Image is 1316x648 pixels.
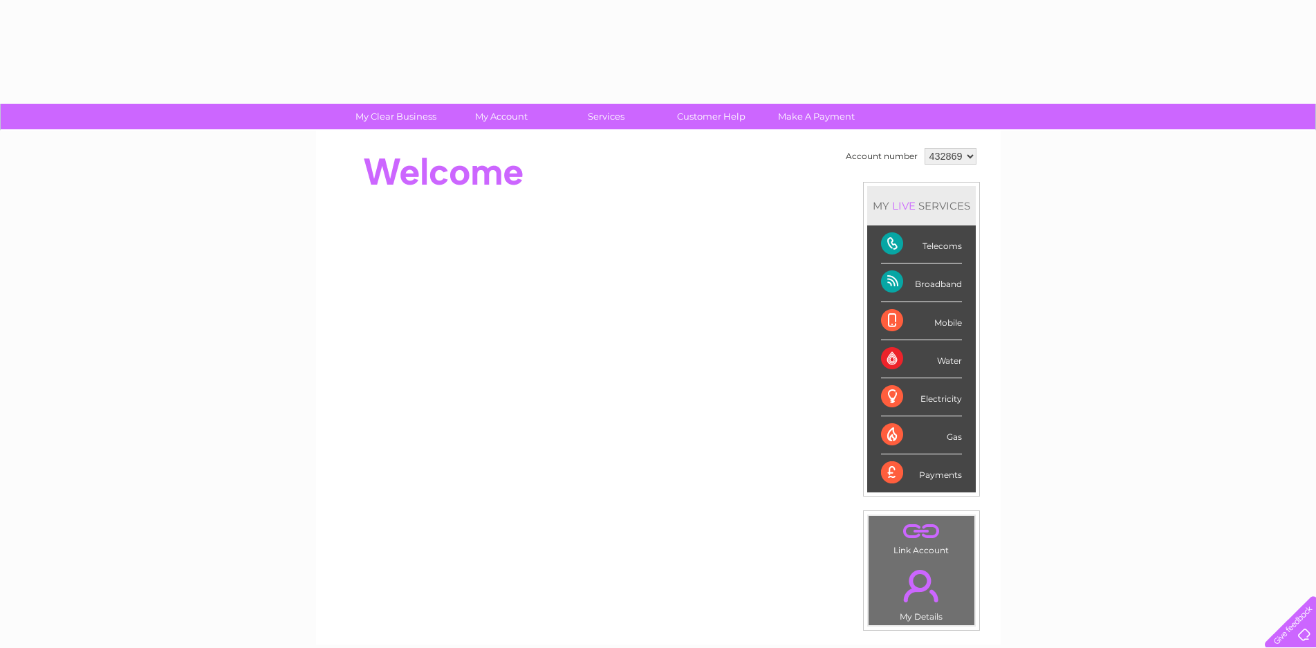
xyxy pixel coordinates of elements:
[654,104,768,129] a: Customer Help
[444,104,558,129] a: My Account
[868,515,975,559] td: Link Account
[881,302,962,340] div: Mobile
[881,416,962,454] div: Gas
[759,104,873,129] a: Make A Payment
[842,145,921,168] td: Account number
[868,558,975,626] td: My Details
[867,186,976,225] div: MY SERVICES
[339,104,453,129] a: My Clear Business
[881,378,962,416] div: Electricity
[872,562,971,610] a: .
[889,199,918,212] div: LIVE
[881,340,962,378] div: Water
[881,263,962,302] div: Broadband
[881,225,962,263] div: Telecoms
[881,454,962,492] div: Payments
[872,519,971,544] a: .
[549,104,663,129] a: Services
